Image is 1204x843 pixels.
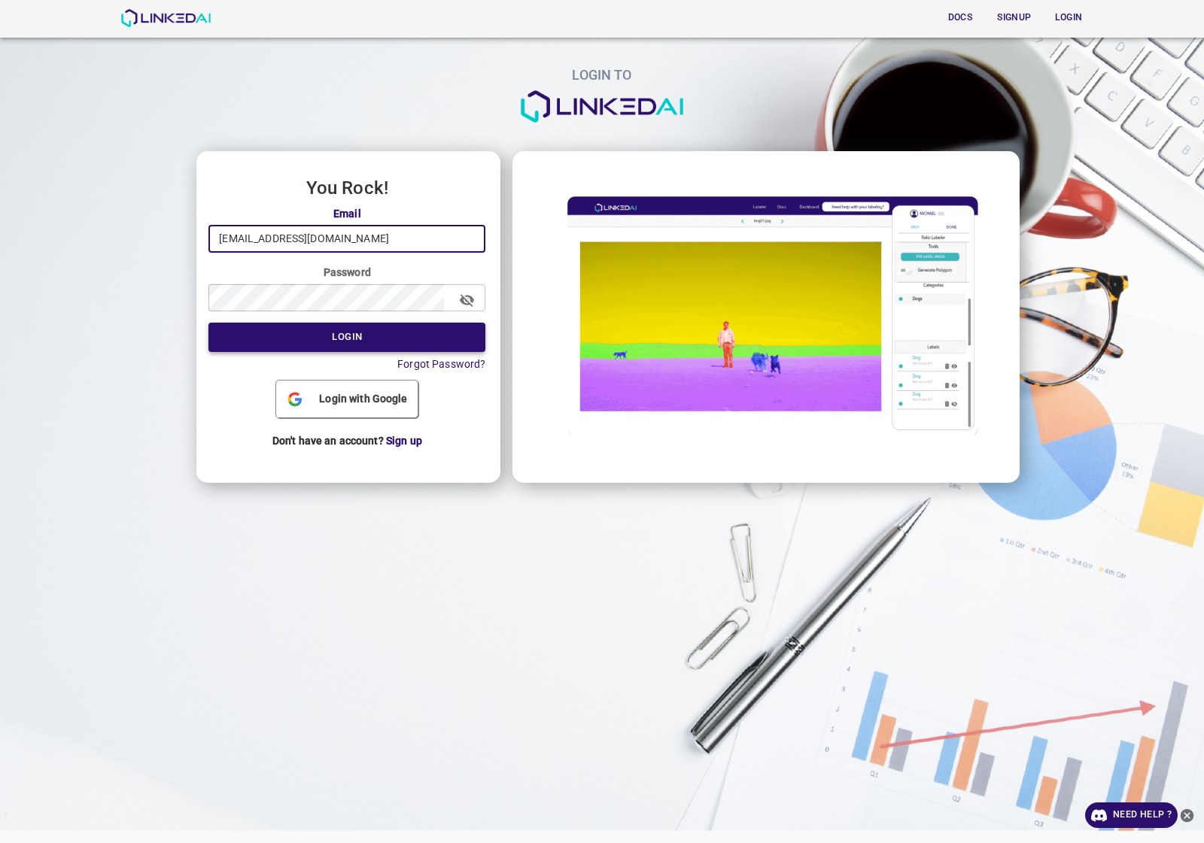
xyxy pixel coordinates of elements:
[990,5,1038,30] button: Signup
[524,180,1004,450] img: login_image.gif
[987,2,1041,33] a: Signup
[120,9,211,27] img: LinkedAI
[519,90,685,123] img: logo.png
[1044,5,1093,30] button: Login
[1085,802,1178,828] a: Need Help ?
[208,178,485,198] h3: You Rock!
[1041,2,1096,33] a: Login
[208,265,485,280] label: Password
[208,422,485,460] p: Don't have an account?
[208,206,485,221] label: Email
[1178,802,1196,828] button: close-help
[208,323,485,352] button: Login
[936,5,984,30] button: Docs
[386,435,422,447] a: Sign up
[313,391,413,407] span: Login with Google
[397,358,485,370] a: Forgot Password?
[933,2,987,33] a: Docs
